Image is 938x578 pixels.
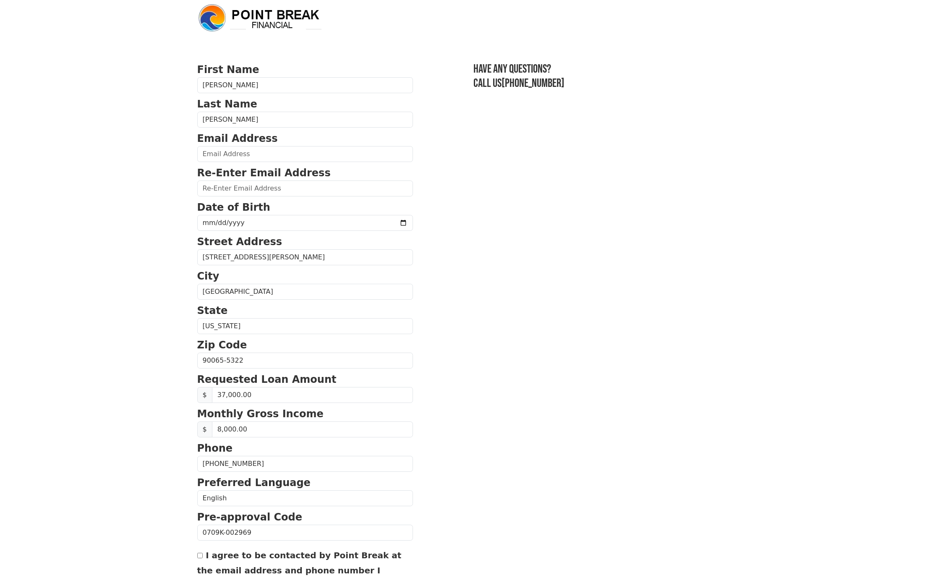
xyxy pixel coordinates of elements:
[197,353,413,369] input: Zip Code
[197,3,323,33] img: logo.png
[197,270,219,282] strong: City
[197,133,278,144] strong: Email Address
[502,76,564,90] a: [PHONE_NUMBER]
[473,76,741,91] h3: Call us
[197,77,413,93] input: First Name
[197,387,212,403] span: $
[197,511,303,523] strong: Pre-approval Code
[212,421,413,437] input: Monthly Gross Income
[197,339,247,351] strong: Zip Code
[197,374,337,385] strong: Requested Loan Amount
[197,284,413,300] input: City
[197,442,233,454] strong: Phone
[197,112,413,128] input: Last Name
[197,146,413,162] input: Email Address
[197,477,311,489] strong: Preferred Language
[197,456,413,472] input: Phone
[197,98,257,110] strong: Last Name
[197,421,212,437] span: $
[197,249,413,265] input: Street Address
[197,525,413,541] input: Pre-approval Code
[473,62,741,76] h3: Have any questions?
[197,167,331,179] strong: Re-Enter Email Address
[197,201,270,213] strong: Date of Birth
[197,406,413,421] p: Monthly Gross Income
[197,305,228,316] strong: State
[197,236,282,248] strong: Street Address
[197,64,259,76] strong: First Name
[197,180,413,196] input: Re-Enter Email Address
[212,387,413,403] input: Requested Loan Amount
